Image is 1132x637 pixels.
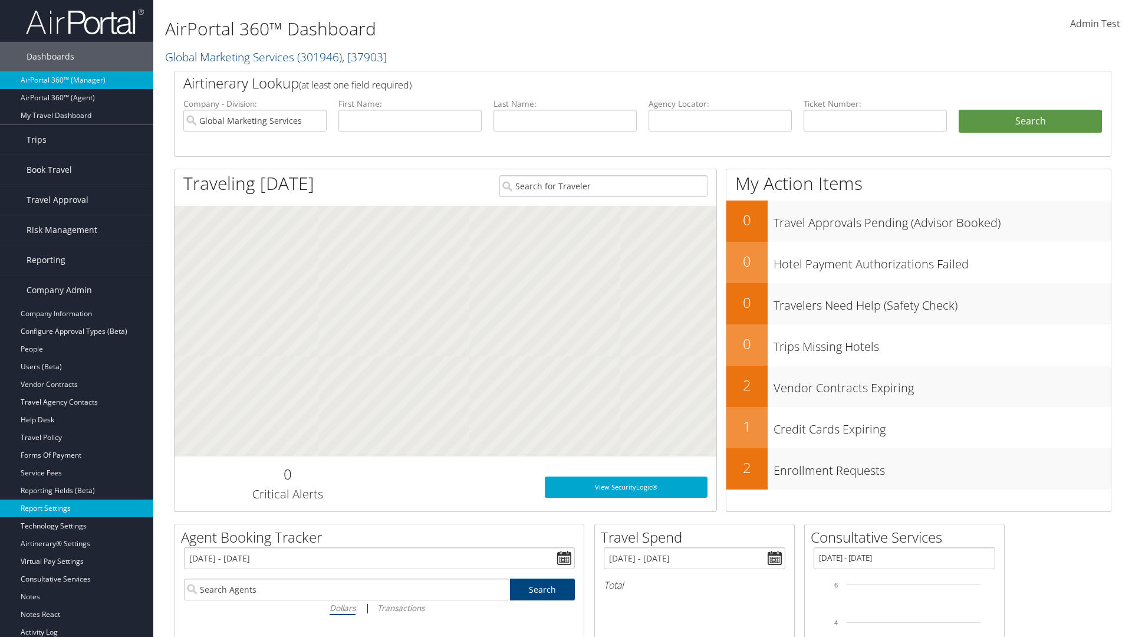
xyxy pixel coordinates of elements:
h2: 2 [726,375,768,395]
h3: Trips Missing Hotels [774,333,1111,355]
span: Trips [27,125,47,155]
h3: Vendor Contracts Expiring [774,374,1111,396]
h3: Travel Approvals Pending (Advisor Booked) [774,209,1111,231]
a: View SecurityLogic® [545,477,707,498]
label: Last Name: [493,98,637,110]
span: ( 301946 ) [297,49,342,65]
h1: Traveling [DATE] [183,171,314,196]
a: 0Travelers Need Help (Safety Check) [726,283,1111,324]
h2: 0 [726,293,768,313]
h2: Travel Spend [601,527,794,547]
h3: Critical Alerts [183,486,391,503]
div: | [184,600,575,615]
h2: Airtinerary Lookup [183,73,1024,93]
h2: 0 [726,251,768,271]
img: airportal-logo.png [26,8,144,35]
i: Dollars [330,602,356,613]
a: Global Marketing Services [165,49,387,65]
tspan: 4 [834,619,838,626]
span: Risk Management [27,215,97,245]
input: Search Agents [184,579,509,600]
h2: 0 [726,334,768,354]
h6: Total [604,579,785,592]
h1: My Action Items [726,171,1111,196]
span: Dashboards [27,42,74,71]
a: 0Hotel Payment Authorizations Failed [726,242,1111,283]
span: Book Travel [27,155,72,185]
button: Search [959,110,1102,133]
a: 0Trips Missing Hotels [726,324,1111,366]
a: 1Credit Cards Expiring [726,407,1111,448]
span: Reporting [27,245,65,275]
a: Admin Test [1070,6,1120,42]
i: Transactions [377,602,424,613]
h2: Consultative Services [811,527,1004,547]
label: First Name: [338,98,482,110]
label: Company - Division: [183,98,327,110]
h3: Hotel Payment Authorizations Failed [774,250,1111,272]
h3: Travelers Need Help (Safety Check) [774,291,1111,314]
h3: Credit Cards Expiring [774,415,1111,438]
a: 2Vendor Contracts Expiring [726,366,1111,407]
h2: 1 [726,416,768,436]
span: Travel Approval [27,185,88,215]
a: 2Enrollment Requests [726,448,1111,490]
a: Search [510,579,575,600]
h2: Agent Booking Tracker [181,527,584,547]
span: Admin Test [1070,17,1120,30]
span: , [ 37903 ] [342,49,387,65]
tspan: 6 [834,582,838,589]
h3: Enrollment Requests [774,457,1111,479]
span: (at least one field required) [299,78,412,91]
h2: 0 [183,464,391,484]
a: 0Travel Approvals Pending (Advisor Booked) [726,201,1111,242]
h1: AirPortal 360™ Dashboard [165,17,802,41]
h2: 2 [726,458,768,478]
h2: 0 [726,210,768,230]
label: Ticket Number: [804,98,947,110]
label: Agency Locator: [649,98,792,110]
span: Company Admin [27,275,92,305]
input: Search for Traveler [499,175,707,197]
